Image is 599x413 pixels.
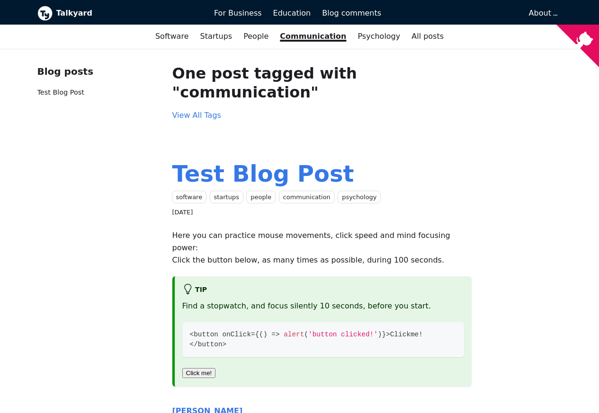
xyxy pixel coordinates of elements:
[419,331,423,338] span: !
[529,9,556,18] a: About
[322,9,381,18] span: Blog comments
[316,5,387,21] a: Blog comments
[194,28,238,44] a: Startups
[382,331,386,338] span: }
[172,191,207,203] a: software
[208,5,268,21] a: For Business
[214,9,262,18] span: For Business
[259,331,263,338] span: (
[172,229,472,267] p: Here you can practice mouse movements, click speed and mind focusing power: Click the button belo...
[194,331,251,338] span: button onClick
[284,331,304,338] span: alert
[172,209,193,216] time: [DATE]
[172,160,354,187] a: Test Blog Post
[37,88,84,96] a: Test Blog Post
[56,7,201,19] b: Talkyard
[37,64,157,106] nav: Blog recent posts navigation
[194,341,198,348] span: /
[246,191,276,203] a: people
[251,331,255,338] span: =
[190,331,194,338] span: <
[411,331,419,338] span: me
[390,331,411,338] span: Click
[37,64,157,79] div: Blog posts
[37,6,201,21] a: Talkyard logoTalkyard
[268,5,317,21] a: Education
[223,341,227,348] span: >
[210,191,243,203] a: startups
[338,191,381,203] a: psychology
[172,111,221,120] a: View All Tags
[352,28,406,44] a: Psychology
[386,331,390,338] span: >
[198,341,223,348] span: button
[279,191,335,203] a: communication
[308,331,378,338] span: 'button clicked!'
[150,28,195,44] a: Software
[304,331,308,338] span: (
[190,341,194,348] span: <
[255,331,259,338] span: {
[406,28,449,44] a: All posts
[378,331,382,338] span: )
[182,284,465,297] h5: tip
[263,331,268,338] span: )
[182,300,465,312] p: Find a stopwatch, and focus silently 10 seconds, before you start.
[182,368,216,378] button: Click me!
[238,28,274,44] a: People
[271,331,279,338] span: =>
[274,28,352,44] a: Communication
[37,6,53,21] img: Talkyard logo
[172,64,472,102] h1: One post tagged with "communication"
[273,9,311,18] span: Education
